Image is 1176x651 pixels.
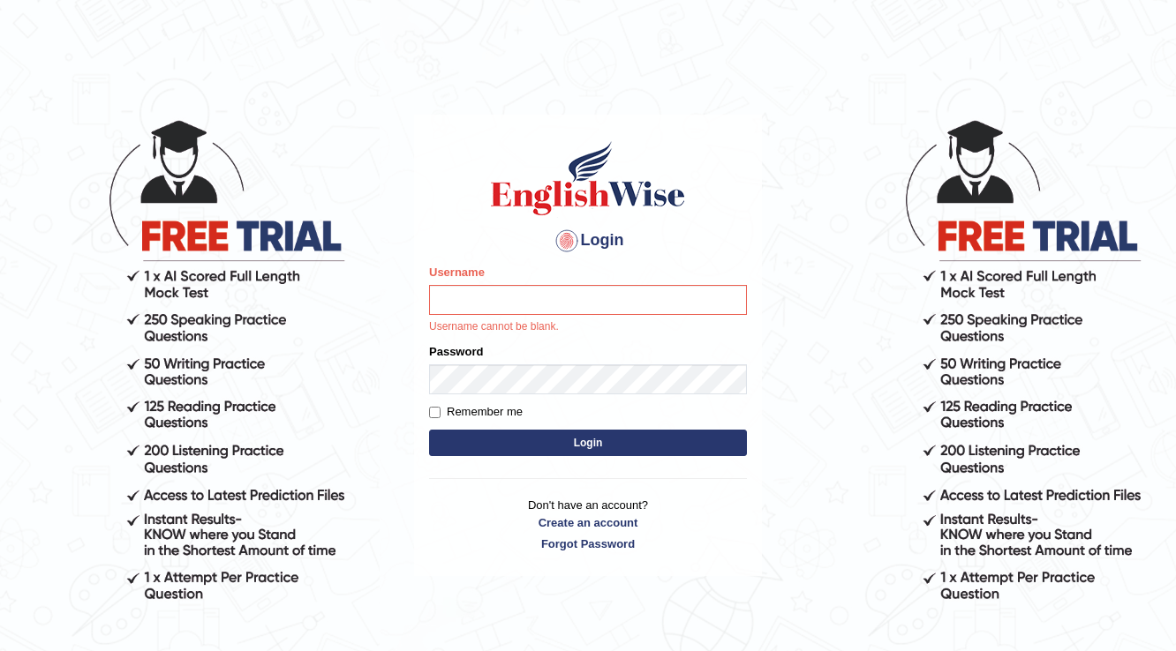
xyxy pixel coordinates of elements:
[429,403,523,421] label: Remember me
[429,514,747,531] a: Create an account
[429,497,747,551] p: Don't have an account?
[429,319,747,335] p: Username cannot be blank.
[487,138,689,218] img: Logo of English Wise sign in for intelligent practice with AI
[429,264,485,281] label: Username
[429,430,747,456] button: Login
[429,343,483,360] label: Password
[429,227,747,255] h4: Login
[429,535,747,552] a: Forgot Password
[429,407,441,418] input: Remember me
